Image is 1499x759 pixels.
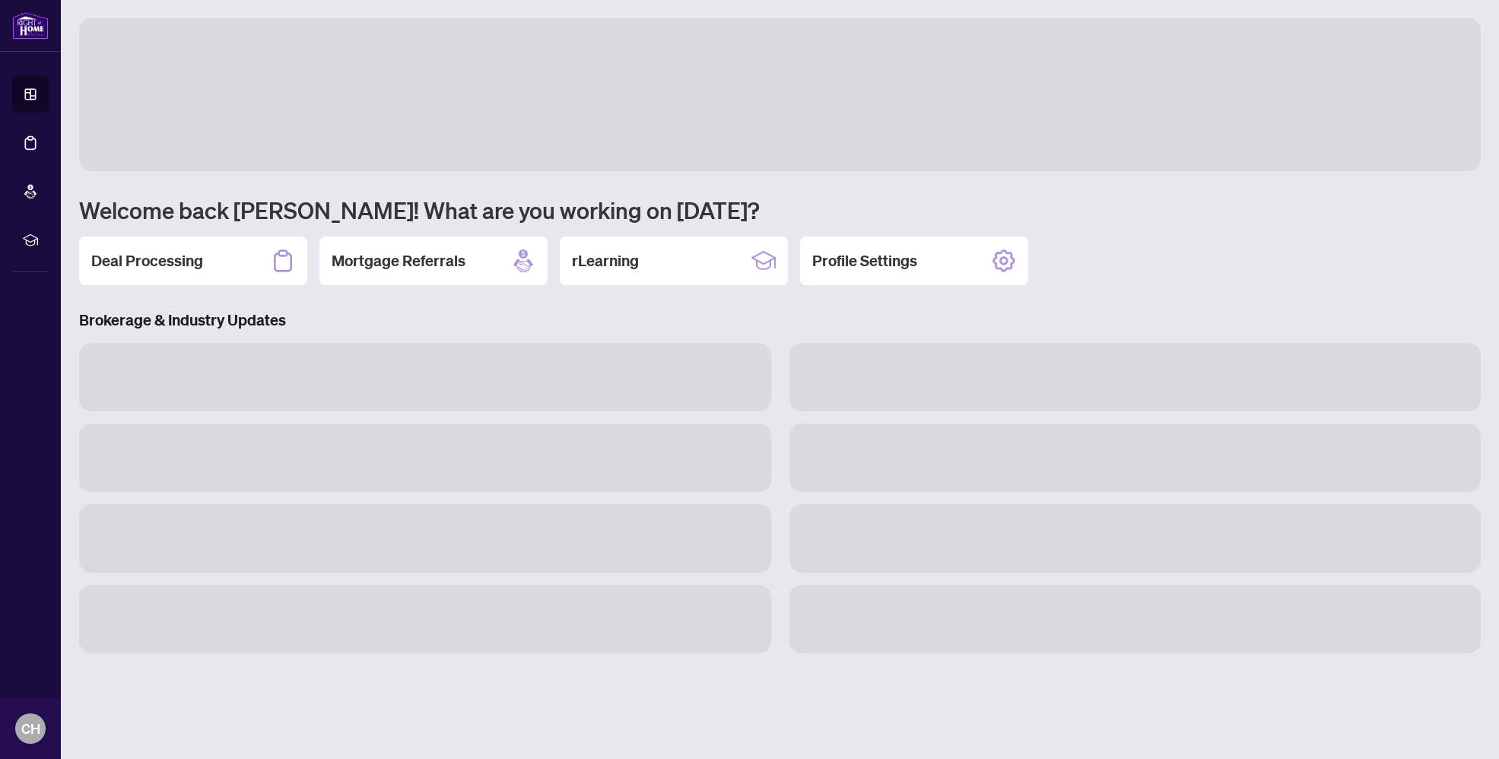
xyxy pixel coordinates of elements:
h2: Profile Settings [812,250,917,272]
h1: Welcome back [PERSON_NAME]! What are you working on [DATE]? [79,195,1481,224]
h2: rLearning [572,250,639,272]
img: logo [12,11,49,40]
h2: Mortgage Referrals [332,250,465,272]
h2: Deal Processing [91,250,203,272]
span: CH [21,718,40,739]
h3: Brokerage & Industry Updates [79,310,1481,331]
